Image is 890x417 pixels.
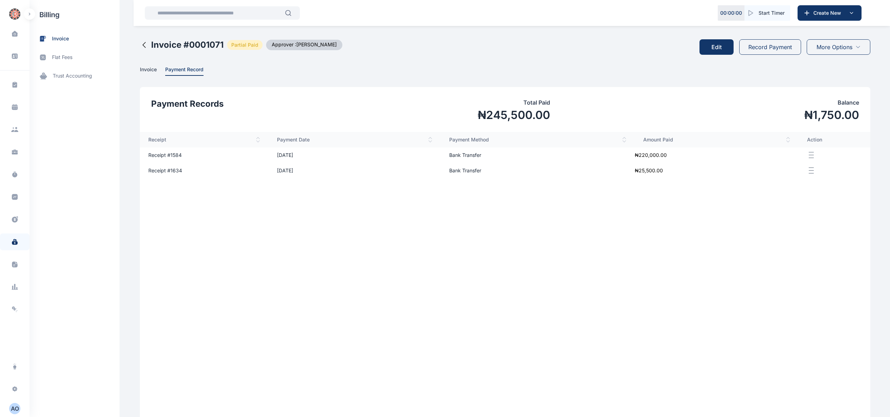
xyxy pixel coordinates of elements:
[441,147,634,163] td: Bank Transfer
[807,166,815,175] img: burgerIcon.afdd4fea.svg
[140,163,269,178] td: Receipt # 1634
[4,403,25,414] button: AO
[739,34,801,60] a: Record Payment
[9,404,20,413] div: A O
[140,147,269,163] td: Receipt # 1584
[30,29,120,48] a: invoice
[699,39,734,55] button: Edit
[441,163,634,178] td: Bank Transfer
[449,136,626,143] span: Payment Method
[699,34,739,60] a: Edit
[804,98,859,107] p: Balance
[817,43,852,51] span: More Options
[643,136,790,143] span: Amount Paid
[227,40,263,50] span: Partial Paid
[799,132,870,147] th: Action
[52,35,69,42] span: invoice
[30,48,120,67] a: flat fees
[635,163,799,178] td: ₦ 25,500.00
[478,98,550,107] p: Total Paid
[277,136,433,143] span: Payment Date
[798,5,862,21] button: Create New
[9,403,20,414] button: AO
[478,110,550,121] h2: ₦ 245,500.00
[151,39,224,51] h2: Invoice # 0001071
[804,110,859,121] h2: ₦ 1,750.00
[266,40,342,50] span: Approver : [PERSON_NAME]
[269,163,441,178] td: [DATE]
[807,151,815,160] img: burgerIcon.afdd4fea.svg
[811,9,847,16] span: Create New
[744,5,790,21] button: Start Timer
[140,66,157,74] span: Invoice
[30,67,120,85] a: trust accounting
[635,147,799,163] td: ₦ 220,000.00
[53,72,92,80] span: trust accounting
[52,54,72,61] span: flat fees
[165,66,204,74] span: Payment Record
[739,39,801,55] button: Record Payment
[269,147,441,163] td: [DATE]
[720,9,742,16] p: 00 : 00 : 00
[759,9,785,16] span: Start Timer
[151,98,224,110] h2: Payment Records
[148,136,260,143] span: Receipt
